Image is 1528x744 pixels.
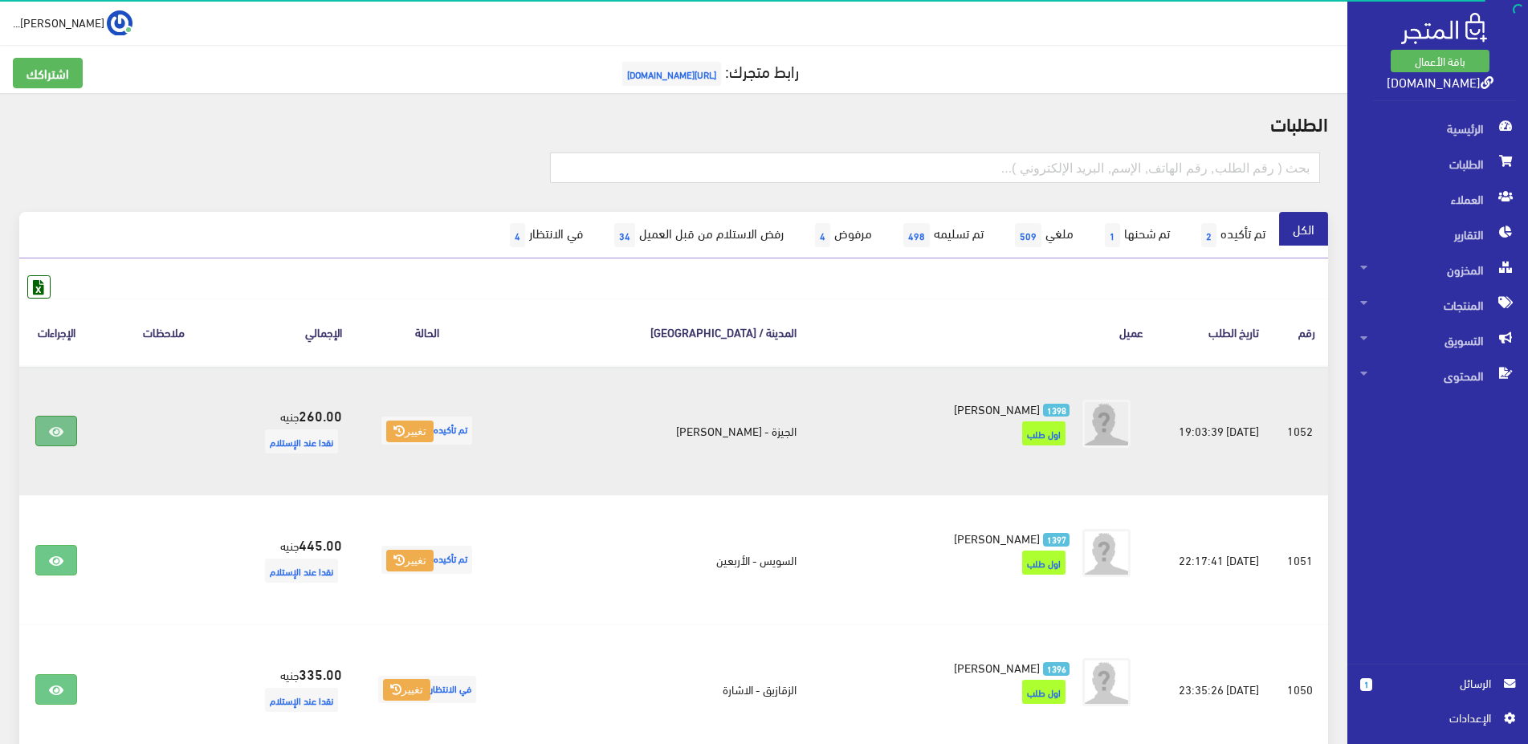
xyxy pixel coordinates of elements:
img: avatar.png [1082,658,1131,706]
span: اﻹعدادات [1373,709,1490,726]
a: الطلبات [1347,146,1528,181]
a: [DOMAIN_NAME] [1387,70,1493,93]
span: 1 [1360,678,1372,691]
span: العملاء [1360,181,1515,217]
span: الطلبات [1360,146,1515,181]
a: اشتراكك [13,58,83,88]
a: تم شحنها1 [1087,212,1184,258]
span: اول طلب [1022,551,1066,575]
span: الرسائل [1385,674,1491,692]
td: جنيه [234,366,355,496]
span: 1398 [1043,404,1070,417]
button: تغيير [386,421,434,443]
span: 509 [1015,223,1041,247]
img: ... [107,10,132,36]
img: . [1401,13,1487,44]
span: تم تأكيده [381,546,472,574]
td: 1051 [1272,495,1328,624]
span: 4 [510,223,525,247]
span: التسويق [1360,323,1515,358]
a: 1398 [PERSON_NAME] [835,400,1070,417]
input: بحث ( رقم الطلب, رقم الهاتف, الإسم, البريد اﻹلكتروني )... [550,152,1320,183]
button: تغيير [386,550,434,572]
a: رفض الاستلام من قبل العميل34 [597,212,797,258]
th: رقم [1272,299,1328,365]
img: avatar.png [1082,529,1131,577]
span: نقدا عند الإستلام [265,559,338,583]
span: 4 [815,223,830,247]
th: الحالة [355,299,499,365]
span: نقدا عند الإستلام [265,429,338,453]
strong: 445.00 [299,534,342,555]
span: 1396 [1043,662,1070,676]
span: المحتوى [1360,358,1515,393]
span: اول طلب [1022,421,1066,445]
td: 1052 [1272,366,1328,496]
a: مرفوض4 [797,212,886,258]
span: في الانتظار [378,676,476,704]
a: اﻹعدادات [1360,709,1515,734]
td: الجيزة - [PERSON_NAME] [499,366,809,496]
a: ... [PERSON_NAME]... [13,10,132,35]
a: المحتوى [1347,358,1528,393]
a: في الانتظار4 [492,212,597,258]
a: التقارير [1347,217,1528,252]
a: الكل [1279,212,1328,246]
span: الرئيسية [1360,111,1515,146]
a: العملاء [1347,181,1528,217]
span: 2 [1201,223,1216,247]
a: المخزون [1347,252,1528,287]
strong: 335.00 [299,663,342,684]
a: رابط متجرك:[URL][DOMAIN_NAME] [618,55,799,85]
th: ملاحظات [93,299,234,365]
th: المدينة / [GEOGRAPHIC_DATA] [499,299,809,365]
span: اول طلب [1022,680,1066,704]
a: المنتجات [1347,287,1528,323]
span: [PERSON_NAME] [954,526,1040,549]
th: تاريخ الطلب [1156,299,1272,365]
a: ملغي509 [997,212,1087,258]
span: [PERSON_NAME] [954,397,1040,420]
strong: 260.00 [299,405,342,425]
span: التقارير [1360,217,1515,252]
td: [DATE] 19:03:39 [1156,366,1272,496]
span: تم تأكيده [381,417,472,445]
span: المنتجات [1360,287,1515,323]
img: avatar.png [1082,400,1131,448]
h2: الطلبات [19,112,1328,133]
span: 1 [1105,223,1120,247]
a: باقة الأعمال [1391,50,1489,72]
span: 1397 [1043,533,1070,547]
span: [PERSON_NAME] [954,656,1040,678]
span: [URL][DOMAIN_NAME] [622,62,721,86]
a: 1397 [PERSON_NAME] [835,529,1070,547]
span: 34 [614,223,635,247]
td: [DATE] 22:17:41 [1156,495,1272,624]
a: 1 الرسائل [1360,674,1515,709]
td: جنيه [234,495,355,624]
a: تم تسليمه498 [886,212,997,258]
a: الرئيسية [1347,111,1528,146]
th: عميل [809,299,1156,365]
th: اﻹجمالي [234,299,355,365]
a: 1396 [PERSON_NAME] [835,658,1070,676]
span: [PERSON_NAME]... [13,12,104,32]
a: تم تأكيده2 [1184,212,1279,258]
span: نقدا عند الإستلام [265,688,338,712]
th: الإجراءات [19,299,93,365]
span: المخزون [1360,252,1515,287]
span: 498 [903,223,930,247]
button: تغيير [383,679,430,701]
td: السويس - الأربعين [499,495,809,624]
